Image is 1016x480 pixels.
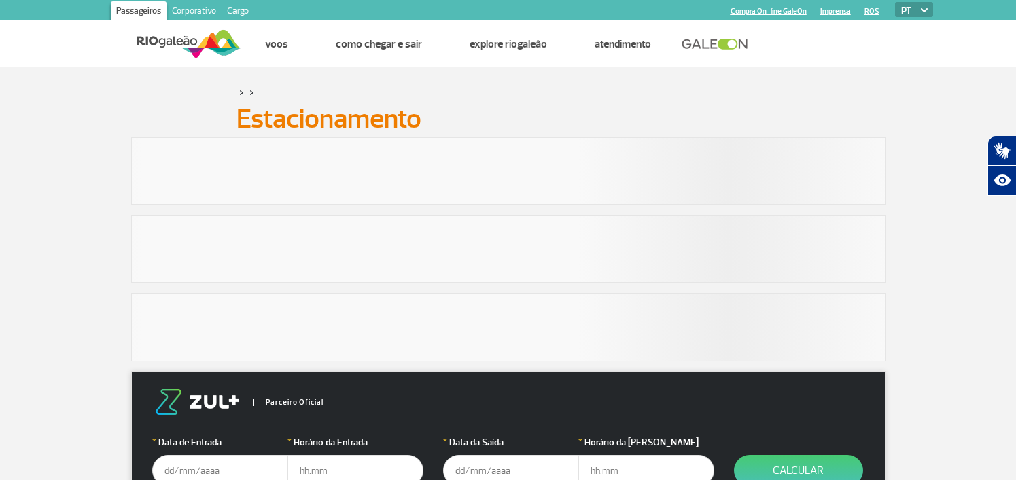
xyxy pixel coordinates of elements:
span: Parceiro Oficial [253,399,323,406]
label: Horário da Entrada [287,435,423,449]
h1: Estacionamento [237,107,780,130]
div: Plugin de acessibilidade da Hand Talk. [987,136,1016,196]
button: Abrir tradutor de língua de sinais. [987,136,1016,166]
label: Data de Entrada [152,435,288,449]
a: > [249,84,254,100]
a: Atendimento [595,37,651,51]
label: Data da Saída [443,435,579,449]
label: Horário da [PERSON_NAME] [578,435,714,449]
a: RQS [864,7,879,16]
a: > [239,84,244,100]
a: Compra On-line GaleOn [731,7,807,16]
a: Passageiros [111,1,167,23]
button: Abrir recursos assistivos. [987,166,1016,196]
a: Corporativo [167,1,222,23]
a: Imprensa [820,7,851,16]
a: Como chegar e sair [336,37,422,51]
a: Voos [265,37,288,51]
a: Cargo [222,1,254,23]
a: Explore RIOgaleão [470,37,547,51]
img: logo-zul.png [152,389,242,415]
